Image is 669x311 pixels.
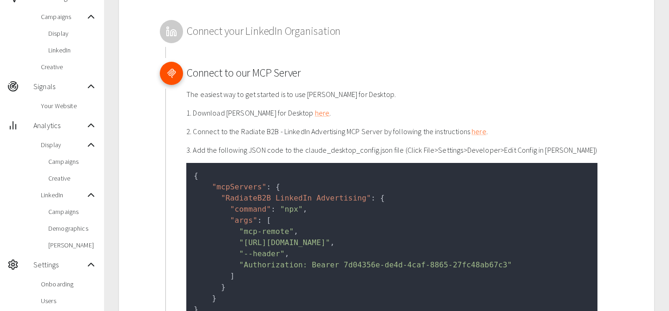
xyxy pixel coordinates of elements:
[186,126,597,137] p: 2. Connect to the Radiate B2B - LinkedIn Advertising MCP Server by following the instructions .
[280,205,303,214] span: "npx"
[230,216,257,225] span: "args"
[239,227,294,236] span: "mcp-remote"
[194,171,198,180] span: {
[267,216,271,225] span: [
[212,182,266,191] span: "mcpServers"
[239,249,285,258] span: "--header"
[48,240,97,250] span: [PERSON_NAME]
[239,260,512,269] span: "Authorization: Bearer 7d04356e-de4d-4caf-8865-27fc48ab67c3"
[212,294,216,303] span: }
[275,182,280,191] span: {
[48,29,97,38] span: Display
[303,205,308,214] span: ,
[315,108,330,117] a: here
[41,62,97,71] span: Creative
[33,81,85,92] span: Signals
[33,120,85,131] span: Analytics
[41,12,85,21] span: Campaigns
[330,238,335,247] span: ,
[33,259,85,270] span: Settings
[41,279,97,289] span: Onboarding
[271,205,275,214] span: :
[230,272,235,280] span: ]
[41,140,85,149] span: Display
[41,296,97,305] span: Users
[371,194,376,202] span: :
[48,207,97,216] span: Campaigns
[186,144,597,155] p: 3. Add the following JSON code to the claude_desktop_config.json file (Click File>Settings>Develo...
[294,227,298,236] span: ,
[472,127,486,136] a: here
[230,205,271,214] span: "command"
[186,107,597,118] p: 1. Download [PERSON_NAME] for Desktop .
[380,194,385,202] span: {
[48,224,97,233] span: Demographics
[187,25,601,38] h2: Connect your LinkedIn Organisation
[186,89,597,100] p: The easiest way to get started is to use [PERSON_NAME] for Desktop.
[48,157,97,166] span: Campaigns
[257,216,262,225] span: :
[48,174,97,183] span: Creative
[285,249,289,258] span: ,
[267,182,271,191] span: :
[48,45,97,55] span: LinkedIn
[41,101,97,110] span: Your Website
[239,238,330,247] span: "[URL][DOMAIN_NAME]"
[187,66,601,80] h2: Connect to our MCP Server
[221,194,371,202] span: "RadiateB2B LinkedIn Advertising"
[41,190,85,200] span: LinkedIn
[221,283,226,292] span: }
